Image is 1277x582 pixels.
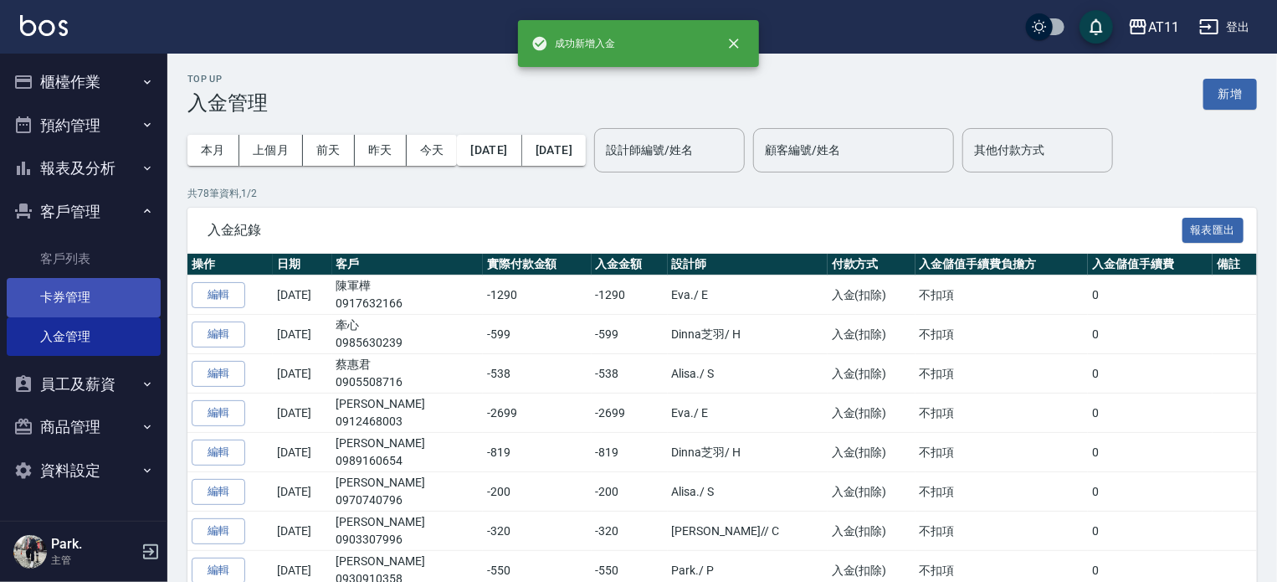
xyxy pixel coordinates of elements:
td: [PERSON_NAME]/ / C [668,512,828,551]
th: 客戶 [332,254,483,276]
td: -1290 [483,276,592,315]
td: 入金(扣除) [828,354,915,394]
button: 報表及分析 [7,147,161,190]
button: 櫃檯作業 [7,60,161,104]
td: 0 [1088,354,1213,394]
button: close [715,25,752,62]
th: 付款方式 [828,254,915,276]
button: 資料設定 [7,449,161,492]
h5: Park. [51,536,136,553]
a: 入金管理 [7,317,161,356]
button: 編輯 [192,322,245,348]
td: -320 [592,512,668,551]
td: 0 [1088,512,1213,551]
td: -599 [483,315,592,354]
td: [DATE] [273,315,331,354]
td: -599 [592,315,668,354]
td: [PERSON_NAME] [332,472,483,512]
td: Dinna芝羽 / H [668,433,828,472]
td: -538 [483,354,592,394]
td: 不扣項 [915,354,1089,394]
button: 商品管理 [7,405,161,449]
span: 成功新增入金 [531,35,615,52]
h2: Top Up [187,74,268,85]
td: [DATE] [273,512,331,551]
div: AT11 [1148,17,1179,38]
td: 入金(扣除) [828,472,915,512]
button: 本月 [187,135,239,166]
td: [DATE] [273,472,331,512]
td: 0 [1088,472,1213,512]
td: [DATE] [273,354,331,394]
a: 卡券管理 [7,278,161,317]
th: 操作 [187,254,273,276]
td: 0 [1088,276,1213,315]
td: 不扣項 [915,512,1089,551]
button: 預約管理 [7,104,161,147]
button: 編輯 [192,440,245,466]
button: 編輯 [192,400,245,426]
button: 編輯 [192,282,245,308]
td: -819 [592,433,668,472]
p: 0985630239 [336,334,479,352]
button: 上個月 [239,135,303,166]
button: 編輯 [192,479,245,505]
td: -819 [483,433,592,472]
td: 蔡惠君 [332,354,483,394]
td: [DATE] [273,433,331,472]
p: 0917632166 [336,295,479,312]
th: 設計師 [668,254,828,276]
a: 客戶列表 [7,239,161,278]
button: 員工及薪資 [7,363,161,406]
td: Alisa. / S [668,354,828,394]
button: 昨天 [355,135,407,166]
p: 0905508716 [336,373,479,391]
th: 入金金額 [592,254,668,276]
td: -538 [592,354,668,394]
th: 實際付款金額 [483,254,592,276]
td: 不扣項 [915,276,1089,315]
button: 今天 [407,135,458,166]
button: [DATE] [522,135,586,166]
button: 新增 [1203,79,1257,110]
h3: 入金管理 [187,91,268,115]
td: 0 [1088,315,1213,354]
td: -2699 [592,394,668,433]
img: Logo [20,15,68,36]
td: [DATE] [273,394,331,433]
td: 不扣項 [915,433,1089,472]
button: 編輯 [192,361,245,387]
td: 入金(扣除) [828,276,915,315]
td: Alisa. / S [668,472,828,512]
a: 新增 [1203,85,1257,101]
p: 0970740796 [336,492,479,509]
img: Person [13,535,47,569]
td: -2699 [483,394,592,433]
button: [DATE] [457,135,521,166]
td: 入金(扣除) [828,315,915,354]
td: 牽心 [332,315,483,354]
button: 報表匯出 [1182,218,1244,244]
td: [PERSON_NAME] [332,512,483,551]
td: -200 [592,472,668,512]
p: 0903307996 [336,531,479,549]
button: 登出 [1192,12,1257,43]
td: Eva. / E [668,276,828,315]
th: 入金儲值手續費負擔方 [915,254,1089,276]
td: [PERSON_NAME] [332,433,483,472]
td: -200 [483,472,592,512]
td: 不扣項 [915,315,1089,354]
p: 主管 [51,553,136,568]
td: 入金(扣除) [828,512,915,551]
td: 入金(扣除) [828,433,915,472]
th: 入金儲值手續費 [1088,254,1213,276]
td: [PERSON_NAME] [332,394,483,433]
td: Eva. / E [668,394,828,433]
button: save [1080,10,1113,44]
a: 報表匯出 [1182,221,1244,237]
span: 入金紀錄 [208,222,1182,239]
button: 前天 [303,135,355,166]
button: AT11 [1121,10,1186,44]
td: Dinna芝羽 / H [668,315,828,354]
td: 0 [1088,394,1213,433]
